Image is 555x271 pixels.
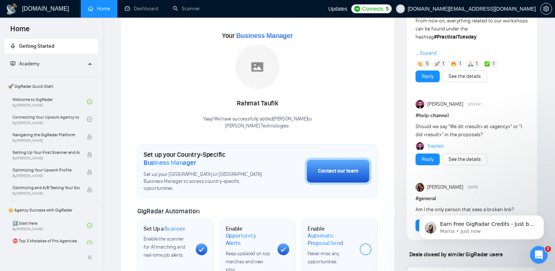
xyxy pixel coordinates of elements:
span: Set up your [GEOGRAPHIC_DATA] or [GEOGRAPHIC_DATA] Business Manager to access country-specific op... [144,171,268,192]
a: 1replies [427,142,444,150]
span: By [PERSON_NAME] [12,138,80,143]
iframe: Intercom live chat [530,246,548,264]
span: Optimizing Your Upwork Profile [12,166,80,174]
span: [PERSON_NAME] [427,100,463,108]
a: 1️⃣ Start HereBy[PERSON_NAME] [12,217,87,234]
img: 👏 [418,61,423,66]
span: lock [87,187,92,192]
span: Home [4,24,36,39]
span: Academy [10,61,39,67]
span: check-circle [87,223,92,228]
span: [DATE] [468,184,478,191]
a: homeHome [88,6,110,12]
span: Updates [328,6,347,12]
span: GigRadar Automation [137,207,199,215]
button: Reply [416,153,440,165]
span: lock [87,152,92,157]
a: dashboardDashboard [125,6,158,12]
span: 5 [426,60,429,68]
li: Getting Started [4,39,98,54]
span: Opportunity Alerts [226,232,272,246]
a: Welcome to GigRadarBy[PERSON_NAME] [12,94,87,110]
p: [PERSON_NAME] Technologies . [203,123,312,130]
span: lock [87,170,92,175]
img: 🔥 [451,61,456,66]
a: Reply [422,155,434,163]
span: check-circle [87,241,92,246]
button: See the details [442,71,487,82]
h1: # help-channel [416,112,528,120]
strong: #PracticalTuesday [434,34,476,40]
span: double-left [87,254,95,261]
img: Rodrigo Nask [416,142,424,150]
a: ⛔ Top 3 Mistakes of Pro Agencies [12,235,87,251]
span: By [PERSON_NAME] [12,174,80,178]
span: Optimizing and A/B Testing Your Scanner for Better Results [12,184,80,191]
button: Reply [416,71,440,82]
span: Scanner [164,225,185,232]
img: Veronica Phillip [416,183,424,192]
span: rocket [10,43,15,48]
span: Business Manager [236,32,293,39]
h1: Set up your Country-Specific [144,151,268,167]
div: Rahmat Taufik [203,97,312,110]
span: Enable the scanner for AI matching and real-time job alerts. [144,236,185,258]
div: Contact our team [318,167,358,175]
span: 1 [476,60,478,68]
span: 👑 Agency Success with GigRadar [5,203,97,217]
span: user [398,6,403,11]
h1: Enable [226,225,272,247]
span: Academy [19,61,39,67]
img: upwork-logo.png [354,6,360,12]
span: 1 [493,60,494,68]
button: See the details [442,153,487,165]
span: Connects: [362,5,384,13]
span: Getting Started [19,43,54,49]
img: 🙏 [468,61,473,66]
span: 1 [442,60,444,68]
span: 1 [545,246,551,252]
span: Navigating the GigRadar Platform [12,131,80,138]
a: Connecting Your Upwork Agency to GigRadarBy[PERSON_NAME] [12,111,87,127]
h1: Enable [308,225,354,247]
span: Automatic Proposal Send [308,232,354,246]
span: fund-projection-screen [10,61,15,66]
img: placeholder.png [235,45,279,89]
span: check-circle [87,99,92,104]
span: 🚀 GigRadar Quick Start [5,79,97,94]
button: setting [540,3,552,15]
span: Expand [420,50,437,56]
a: Reply [422,72,434,80]
img: ✅ [485,61,490,66]
img: Rodrigo Nask [416,100,424,109]
a: setting [540,6,552,12]
iframe: Intercom notifications message [408,200,555,251]
span: Setting Up Your First Scanner and Auto-Bidder [12,149,80,156]
span: [PERSON_NAME] [427,183,463,191]
span: check-circle [87,117,92,122]
button: Contact our team [305,158,371,185]
a: See the details [449,72,481,80]
img: logo [6,3,18,15]
h1: # general [416,195,528,203]
a: See the details [449,155,481,163]
img: 🚀 [435,61,440,66]
span: By [PERSON_NAME] [12,191,80,196]
span: Never miss any opportunities. [308,250,339,265]
span: Business Manager [144,159,196,167]
a: searchScanner [173,6,200,12]
span: 8:53 AM [468,101,481,108]
span: Your [222,32,293,40]
span: 5 [386,5,389,13]
span: lock [87,134,92,140]
h1: Set Up a [144,225,185,232]
span: Deals closed by similar GigRadar users [406,248,506,261]
span: Should we say "We dit <result> at <agency>" or "I did <result>" in the proposals? [416,123,522,138]
span: 1 [459,60,461,68]
span: By [PERSON_NAME] [12,156,80,160]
